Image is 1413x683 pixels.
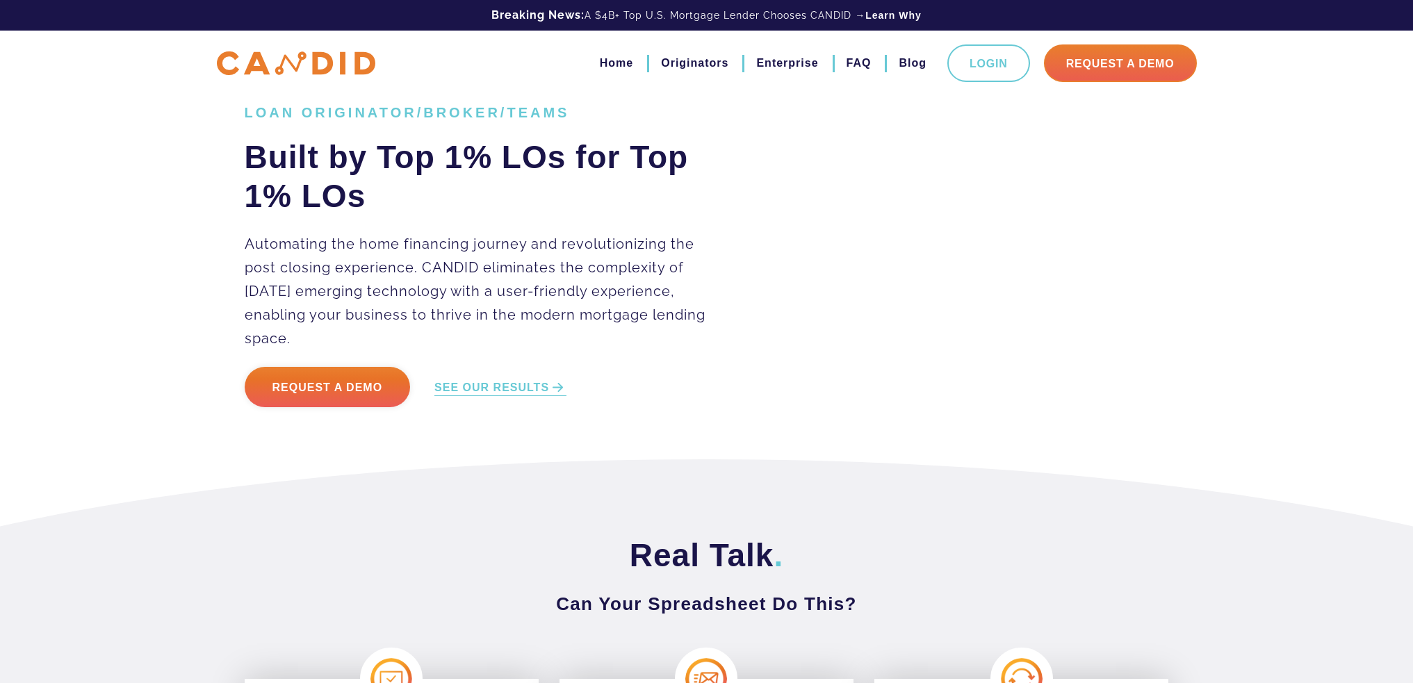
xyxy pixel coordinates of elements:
b: Breaking News: [491,8,585,22]
a: Originators [661,51,728,75]
h3: Can Your Spreadsheet Do This? [245,591,1169,616]
img: CANDID APP [217,51,375,76]
a: Learn Why [865,8,922,22]
a: FAQ [847,51,872,75]
span: . [774,537,783,573]
a: Enterprise [756,51,818,75]
h2: Real Talk [245,536,1169,575]
a: Request a Demo [245,367,411,407]
h1: LOAN ORIGINATOR/BROKER/TEAMS [245,104,726,121]
a: Home [600,51,633,75]
a: SEE OUR RESULTS [434,380,566,396]
p: Automating the home financing journey and revolutionizing the post closing experience. CANDID eli... [245,232,726,350]
a: Blog [899,51,926,75]
a: Request A Demo [1044,44,1197,82]
a: Login [947,44,1030,82]
h2: Built by Top 1% LOs for Top 1% LOs [245,138,726,215]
